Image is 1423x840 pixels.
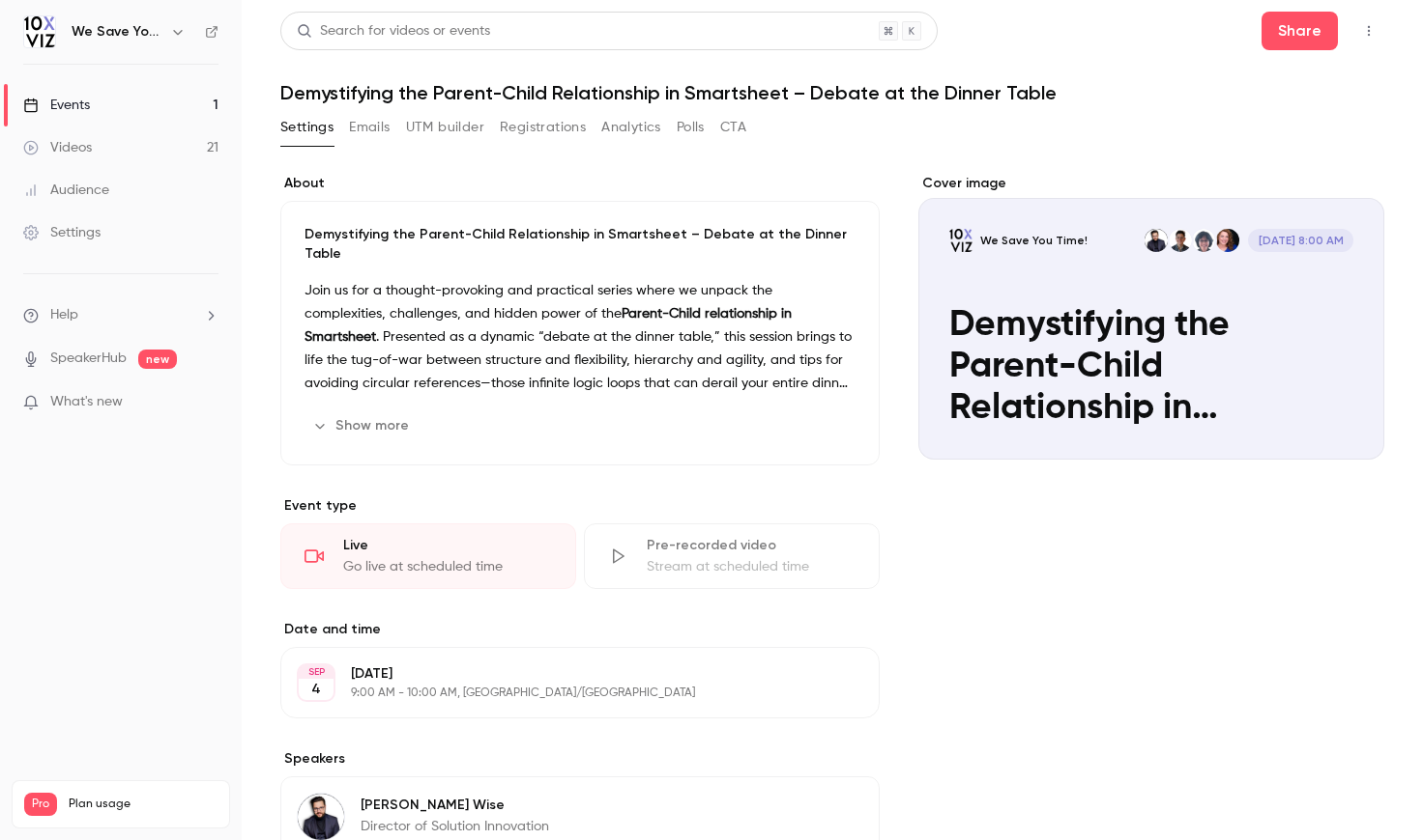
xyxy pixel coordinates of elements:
[647,557,856,576] div: Stream at scheduled time
[23,181,109,200] div: Audience
[72,22,162,42] h6: We Save You Time!
[24,793,57,816] span: Pro
[24,16,55,47] img: We Save You Time!
[361,817,754,836] p: Director of Solution Innovation
[406,112,484,143] button: UTM builder
[1262,12,1338,50] button: Share
[351,686,777,701] p: 9:00 AM - 10:00 AM, [GEOGRAPHIC_DATA]/[GEOGRAPHIC_DATA]
[361,796,754,815] p: [PERSON_NAME] Wise
[584,523,880,589] div: Pre-recorded videoStream at scheduled time
[195,394,218,411] iframe: Noticeable Trigger
[50,305,78,325] span: Help
[138,350,177,369] span: new
[280,496,880,516] p: Event type
[23,96,90,115] div: Events
[720,112,746,143] button: CTA
[280,523,576,589] div: LiveGo live at scheduled time
[601,112,661,143] button: Analytics
[677,112,705,143] button: Polls
[50,392,123,412] span: What's new
[280,620,880,639] label: Date and time
[918,174,1384,193] label: Cover image
[343,557,552,576] div: Go live at scheduled time
[23,138,92,157] div: Videos
[280,174,880,193] label: About
[647,536,856,555] div: Pre-recorded video
[343,536,552,555] div: Live
[69,797,218,812] span: Plan usage
[23,223,101,242] div: Settings
[299,665,334,679] div: SEP
[311,680,321,699] p: 4
[500,112,586,143] button: Registrations
[351,664,777,684] p: [DATE]
[305,279,856,395] p: Join us for a thought-provoking and practical series where we unpack the complexities, challenges...
[280,81,1384,104] h1: Demystifying the Parent-Child Relationship in Smartsheet – Debate at the Dinner Table
[298,794,344,840] img: Dustin Wise
[23,305,218,325] li: help-dropdown-opener
[918,174,1384,460] section: Cover image
[280,112,334,143] button: Settings
[297,21,490,42] div: Search for videos or events
[305,225,856,264] p: Demystifying the Parent-Child Relationship in Smartsheet – Debate at the Dinner Table
[50,349,127,369] a: SpeakerHub
[280,749,880,769] label: Speakers
[349,112,390,143] button: Emails
[305,410,421,441] button: Show more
